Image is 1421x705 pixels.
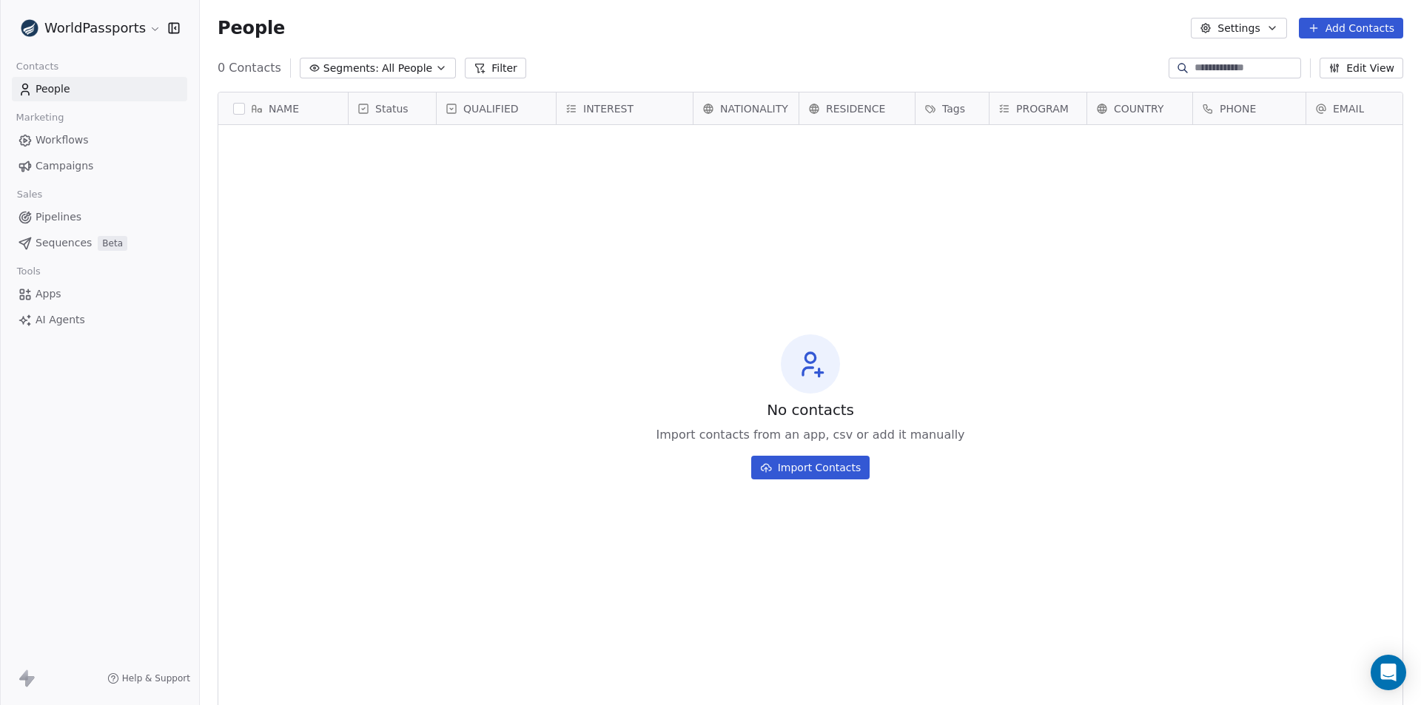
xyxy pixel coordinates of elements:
[44,18,146,38] span: WorldPassports
[1320,58,1403,78] button: Edit View
[12,282,187,306] a: Apps
[36,286,61,302] span: Apps
[463,101,519,116] span: QUALIFIED
[751,456,870,479] button: Import Contacts
[218,125,349,678] div: grid
[465,58,526,78] button: Filter
[122,672,190,684] span: Help & Support
[36,132,89,148] span: Workflows
[218,17,285,39] span: People
[557,92,693,124] div: INTEREST
[10,55,65,78] span: Contacts
[1371,655,1406,690] div: Open Intercom Messenger
[382,61,432,76] span: All People
[751,450,870,479] a: Import Contacts
[1191,18,1286,38] button: Settings
[218,59,281,77] span: 0 Contacts
[10,260,47,283] span: Tools
[799,92,915,124] div: RESIDENCE
[21,19,38,37] img: favicon.webp
[12,205,187,229] a: Pipelines
[98,236,127,251] span: Beta
[826,101,885,116] span: RESIDENCE
[375,101,409,116] span: Status
[12,77,187,101] a: People
[1220,101,1256,116] span: PHONE
[720,101,788,116] span: NATIONALITY
[1087,92,1192,124] div: COUNTRY
[36,158,93,174] span: Campaigns
[990,92,1086,124] div: PROGRAM
[12,231,187,255] a: SequencesBeta
[437,92,556,124] div: QUALIFIED
[1114,101,1163,116] span: COUNTRY
[218,92,348,124] div: NAME
[583,101,634,116] span: INTEREST
[1016,101,1069,116] span: PROGRAM
[36,81,70,97] span: People
[693,92,799,124] div: NATIONALITY
[916,92,989,124] div: Tags
[12,154,187,178] a: Campaigns
[10,183,49,206] span: Sales
[12,308,187,332] a: AI Agents
[767,399,854,420] span: No contacts
[942,101,965,116] span: Tags
[18,16,158,41] button: WorldPassports
[10,107,70,129] span: Marketing
[1299,18,1403,38] button: Add Contacts
[1333,101,1364,116] span: EMAIL
[36,312,85,328] span: AI Agents
[12,128,187,152] a: Workflows
[36,235,92,251] span: Sequences
[349,92,436,124] div: Status
[1193,92,1306,124] div: PHONE
[269,101,299,116] span: NAME
[107,672,190,684] a: Help & Support
[656,426,964,444] span: Import contacts from an app, csv or add it manually
[323,61,379,76] span: Segments:
[36,209,81,225] span: Pipelines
